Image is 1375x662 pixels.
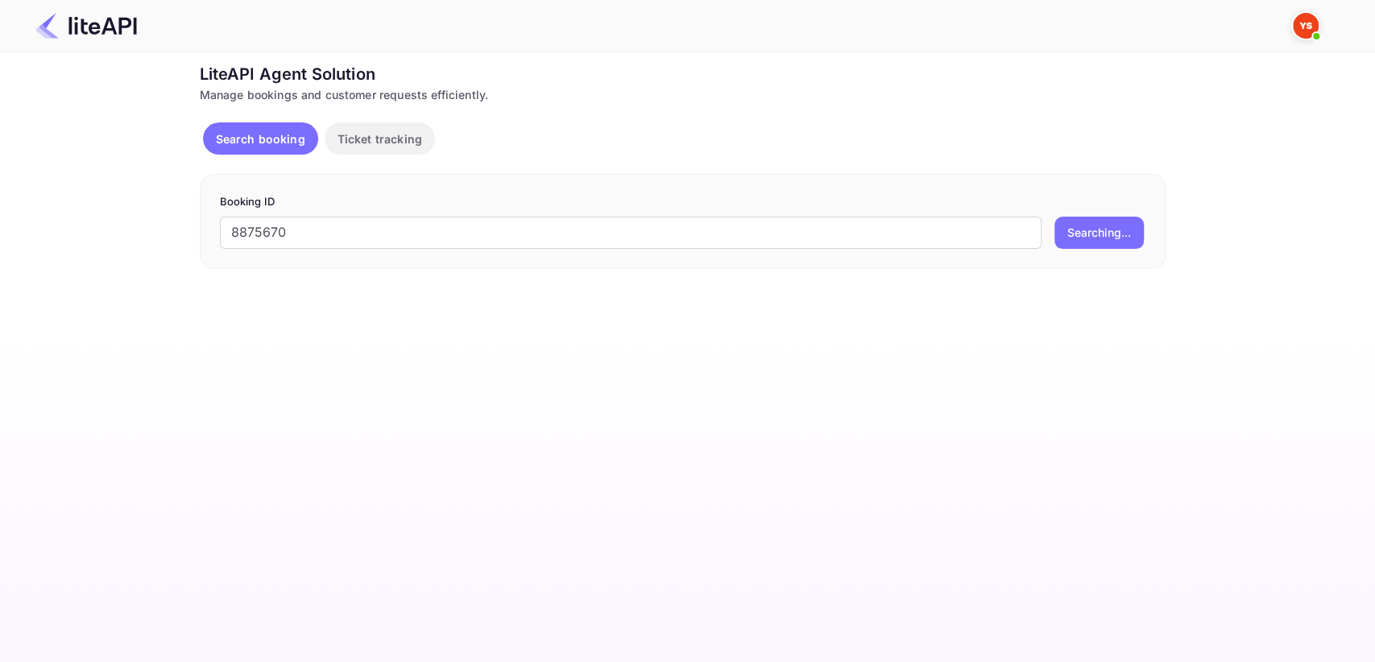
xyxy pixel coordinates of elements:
img: LiteAPI Logo [35,13,137,39]
p: Ticket tracking [338,130,422,147]
div: LiteAPI Agent Solution [200,62,1166,86]
div: Manage bookings and customer requests efficiently. [200,86,1166,103]
p: Booking ID [220,194,1146,210]
input: Enter Booking ID (e.g., 63782194) [220,217,1042,249]
img: Yandex Support [1293,13,1319,39]
p: Search booking [216,130,305,147]
button: Searching... [1054,217,1144,249]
